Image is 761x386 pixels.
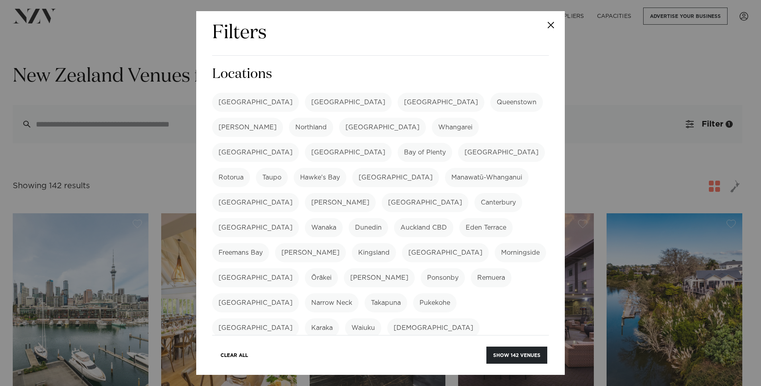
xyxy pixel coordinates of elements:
label: Remuera [471,268,511,287]
label: Morningside [495,243,546,262]
label: Eden Terrace [459,218,513,237]
label: Pukekohe [413,293,457,312]
label: Waiuku [345,318,381,337]
label: [DEMOGRAPHIC_DATA] [387,318,480,337]
label: [GEOGRAPHIC_DATA] [382,193,468,212]
button: Close [537,11,565,39]
h3: Locations [212,65,549,83]
label: Ponsonby [421,268,465,287]
label: [GEOGRAPHIC_DATA] [212,318,299,337]
label: [GEOGRAPHIC_DATA] [402,243,489,262]
label: [GEOGRAPHIC_DATA] [352,168,439,187]
label: Auckland CBD [394,218,453,237]
label: [PERSON_NAME] [344,268,415,287]
label: Rotorua [212,168,250,187]
label: [PERSON_NAME] [275,243,346,262]
label: Taupo [256,168,288,187]
label: [GEOGRAPHIC_DATA] [212,293,299,312]
label: Ōrākei [305,268,338,287]
label: Freemans Bay [212,243,269,262]
label: [PERSON_NAME] [305,193,376,212]
label: [GEOGRAPHIC_DATA] [212,143,299,162]
label: Northland [289,118,333,137]
label: Dunedin [349,218,388,237]
label: [GEOGRAPHIC_DATA] [458,143,545,162]
label: [GEOGRAPHIC_DATA] [212,218,299,237]
label: Bay of Plenty [398,143,452,162]
label: Queenstown [490,93,543,112]
label: [GEOGRAPHIC_DATA] [305,93,392,112]
label: Wanaka [305,218,343,237]
label: Hawke's Bay [294,168,346,187]
label: Manawatū-Whanganui [445,168,529,187]
label: [GEOGRAPHIC_DATA] [212,268,299,287]
label: [GEOGRAPHIC_DATA] [305,143,392,162]
label: Takapuna [365,293,407,312]
label: [GEOGRAPHIC_DATA] [212,193,299,212]
label: Canterbury [474,193,522,212]
label: [GEOGRAPHIC_DATA] [212,93,299,112]
button: Show 142 venues [486,347,547,364]
button: Clear All [214,347,255,364]
label: Narrow Neck [305,293,359,312]
label: Kingsland [352,243,396,262]
label: [GEOGRAPHIC_DATA] [398,93,484,112]
label: [GEOGRAPHIC_DATA] [339,118,426,137]
label: Karaka [305,318,339,337]
label: Whangarei [432,118,479,137]
h2: Filters [212,21,267,46]
label: [PERSON_NAME] [212,118,283,137]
